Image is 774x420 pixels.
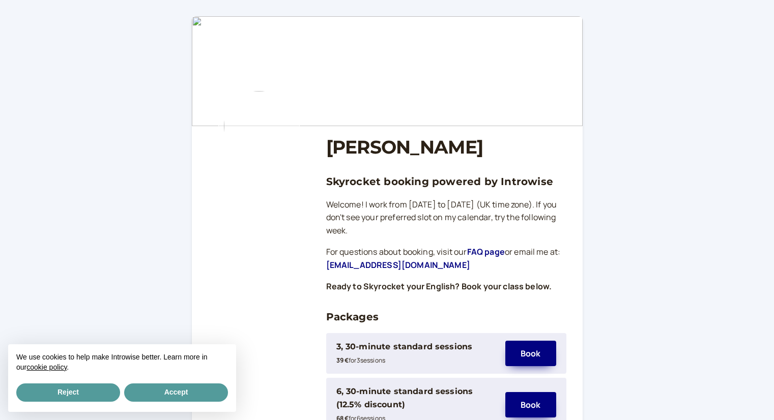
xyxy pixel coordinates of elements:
[124,383,228,402] button: Accept
[326,246,566,272] p: For questions about booking, visit our or email me at:
[505,341,556,366] button: Book
[505,392,556,417] button: Book
[336,356,386,365] small: for 3 session s
[326,259,470,271] a: [EMAIL_ADDRESS][DOMAIN_NAME]
[326,281,552,292] strong: Ready to Skyrocket your English? Book your class below.
[326,198,566,238] p: Welcome! I work from [DATE] to [DATE] (UK time zone). If you don't see your preferred slot on my ...
[336,356,349,365] b: 39 €
[467,246,505,257] a: FAQ page
[326,173,566,190] h3: Skyrocket booking powered by Introwise
[336,340,495,367] div: 3, 30-minute standard sessions39 €for3sessions
[326,136,566,158] h1: [PERSON_NAME]
[26,363,67,371] a: cookie policy
[336,340,473,353] div: 3, 30-minute standard sessions
[336,385,495,411] div: 6, 30-minute standard sessions (12.5% discount)
[8,344,236,381] div: We use cookies to help make Introwise better. Learn more in our .
[326,309,566,325] h3: Packages
[16,383,120,402] button: Reject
